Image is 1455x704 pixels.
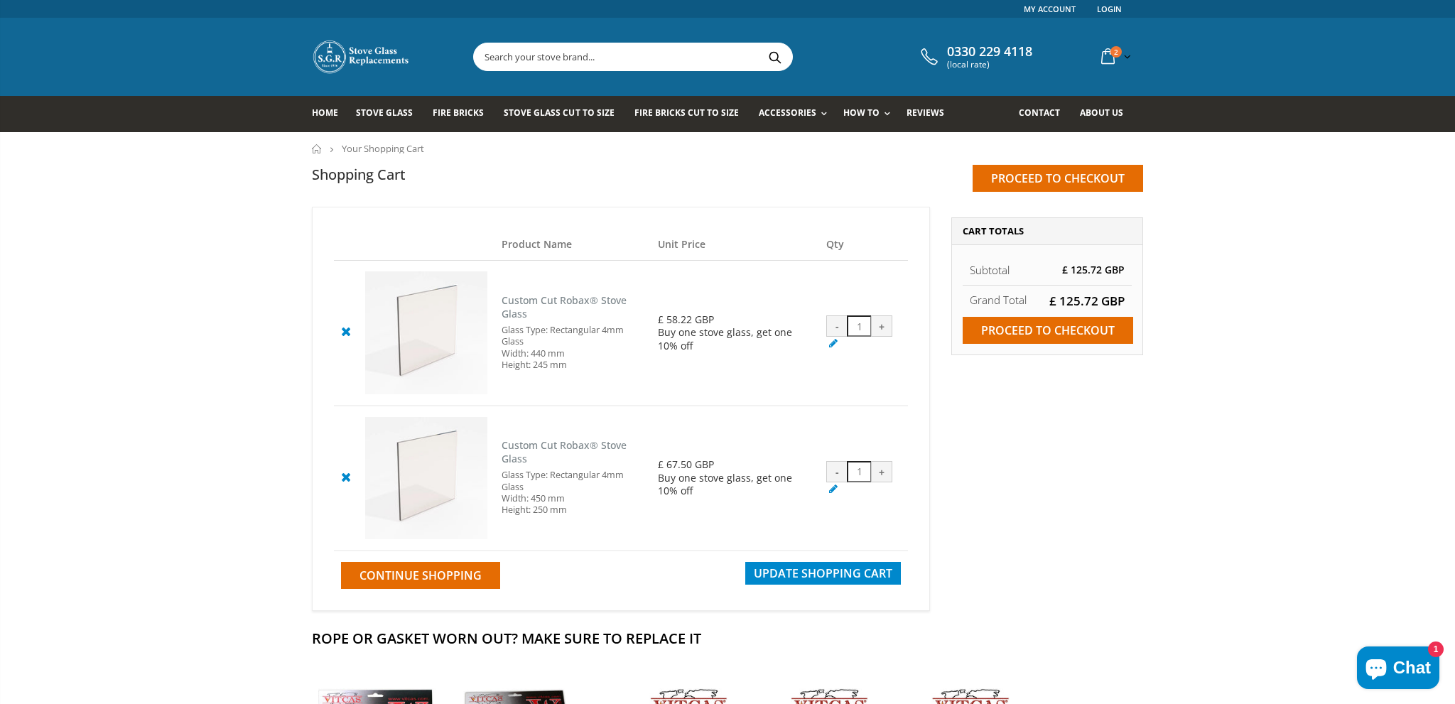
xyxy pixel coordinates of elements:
h2: Rope Or Gasket Worn Out? Make Sure To Replace It [312,629,1143,648]
div: + [871,461,892,482]
span: £ 67.50 GBP [658,457,714,471]
div: Glass Type: Rectangular 4mm Glass Width: 450 mm Height: 250 mm [502,470,644,516]
th: Product Name [494,229,651,261]
a: Fire Bricks Cut To Size [634,96,750,132]
input: Proceed to checkout [963,317,1133,344]
span: Continue Shopping [359,568,482,583]
div: Buy one stove glass, get one 10% off [658,326,813,352]
a: Fire Bricks [433,96,494,132]
a: Continue Shopping [341,562,500,589]
span: Subtotal [970,263,1010,277]
th: Unit Price [651,229,820,261]
span: 2 [1110,46,1122,58]
a: How To [843,96,897,132]
img: Custom Cut Robax® Stove Glass - Pool #1 [365,417,487,539]
div: + [871,315,892,337]
span: (local rate) [947,60,1032,70]
inbox-online-store-chat: Shopify online store chat [1353,646,1444,693]
div: Buy one stove glass, get one 10% off [658,472,813,497]
span: £ 125.72 GBP [1049,293,1125,309]
span: About us [1080,107,1123,119]
span: 0330 229 4118 [947,44,1032,60]
div: - [826,315,848,337]
span: Fire Bricks Cut To Size [634,107,739,119]
img: Custom Cut Robax® Stove Glass - Pool #2 [365,271,487,394]
strong: Grand Total [970,293,1027,307]
span: Reviews [907,107,944,119]
span: £ 58.22 GBP [658,313,714,326]
a: Home [312,144,323,153]
th: Qty [819,229,908,261]
a: Stove Glass Cut To Size [504,96,624,132]
a: Accessories [759,96,834,132]
span: £ 125.72 GBP [1062,263,1125,276]
span: Cart Totals [963,224,1024,237]
span: Home [312,107,338,119]
span: Fire Bricks [433,107,484,119]
img: Stove Glass Replacement [312,39,411,75]
a: Home [312,96,349,132]
span: Update Shopping Cart [754,565,892,581]
span: Stove Glass Cut To Size [504,107,614,119]
button: Search [759,43,791,70]
button: Update Shopping Cart [745,562,901,585]
span: Your Shopping Cart [342,142,424,155]
div: Glass Type: Rectangular 4mm Glass Width: 440 mm Height: 245 mm [502,325,644,371]
span: How To [843,107,880,119]
span: Accessories [759,107,816,119]
a: Reviews [907,96,955,132]
a: Stove Glass [356,96,423,132]
input: Proceed to checkout [973,165,1143,192]
a: 0330 229 4118 (local rate) [917,44,1032,70]
span: Contact [1019,107,1060,119]
a: Custom Cut Robax® Stove Glass [502,438,627,465]
span: Stove Glass [356,107,413,119]
input: Search your stove brand... [474,43,951,70]
a: About us [1080,96,1134,132]
div: - [826,461,848,482]
a: Custom Cut Robax® Stove Glass [502,293,627,320]
a: Contact [1019,96,1071,132]
a: 2 [1096,43,1134,70]
h1: Shopping Cart [312,165,406,184]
